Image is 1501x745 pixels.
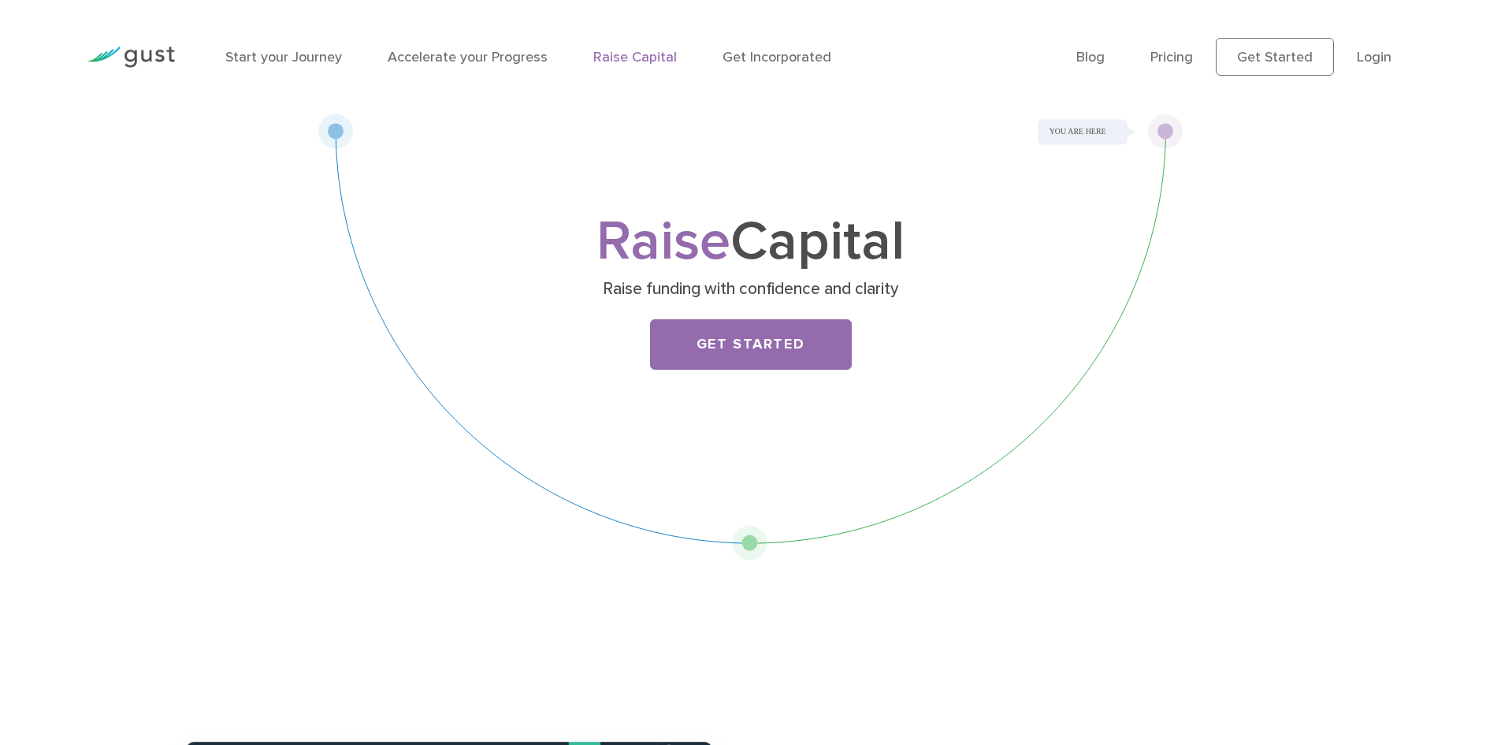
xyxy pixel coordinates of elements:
a: Pricing [1150,49,1193,65]
h1: Capital [440,217,1062,267]
a: Get Started [1216,38,1334,76]
a: Blog [1076,49,1105,65]
a: Get Started [650,319,852,370]
p: Raise funding with confidence and clarity [445,278,1056,300]
img: Gust Logo [87,47,175,68]
span: Raise [596,208,730,274]
a: Login [1357,49,1391,65]
a: Get Incorporated [723,49,831,65]
a: Start your Journey [225,49,342,65]
a: Raise Capital [593,49,677,65]
a: Accelerate your Progress [388,49,548,65]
